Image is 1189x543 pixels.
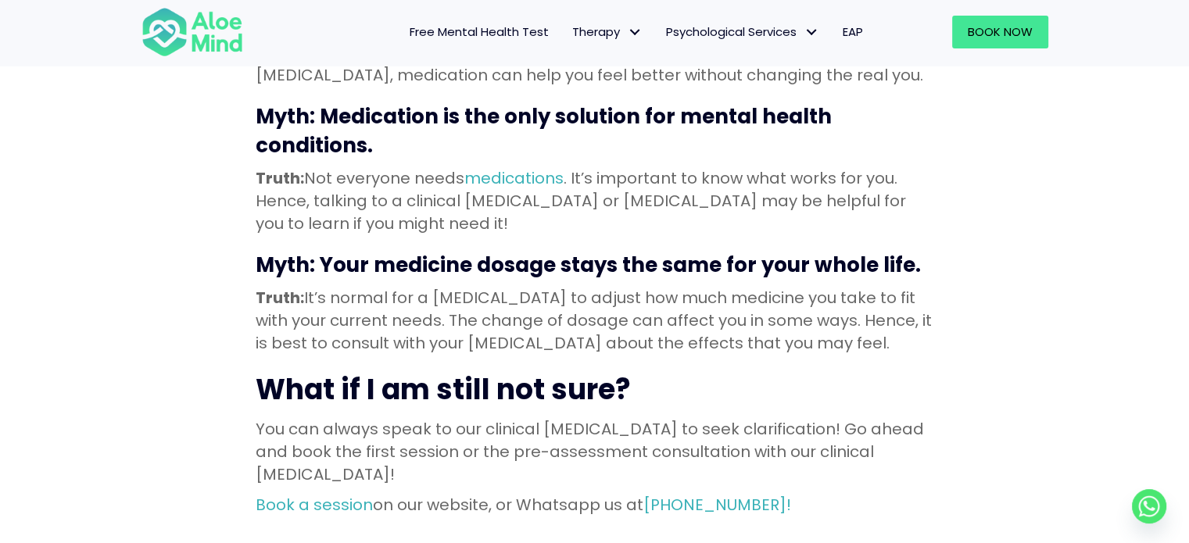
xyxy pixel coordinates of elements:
img: Aloe mind Logo [141,6,243,58]
a: TherapyTherapy: submenu [560,16,654,48]
a: medications [464,167,564,189]
span: Book Now [968,23,1033,40]
p: You can always speak to our clinical [MEDICAL_DATA] to seek clarification! Go ahead and book the ... [256,418,934,486]
span: Psychological Services: submenu [800,21,823,44]
p: on our website, or Whatsapp us at [256,494,934,516]
span: Therapy [572,23,643,40]
a: EAP [831,16,875,48]
h3: Myth: Your medicine dosage stays the same for your whole life. [256,251,934,279]
a: Whatsapp [1132,489,1166,523]
h3: Myth: Medication is the only solution for mental health conditions. [256,102,934,159]
span: EAP [843,23,863,40]
span: Free Mental Health Test [410,23,549,40]
strong: Truth: [256,167,304,189]
a: Book Now [952,16,1048,48]
strong: Truth: [256,287,304,309]
p: Not everyone needs . It’s important to know what works for you. Hence, talking to a clinical [MED... [256,167,934,235]
a: Psychological ServicesPsychological Services: submenu [654,16,831,48]
span: Psychological Services [666,23,819,40]
a: Free Mental Health Test [398,16,560,48]
a: Book a session [256,494,373,516]
h2: What if I am still not sure? [256,370,934,409]
a: [PHONE_NUMBER]! [643,494,791,516]
span: Therapy: submenu [624,21,646,44]
nav: Menu [263,16,875,48]
p: It’s normal for a [MEDICAL_DATA] to adjust how much medicine you take to fit with your current ne... [256,287,934,355]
